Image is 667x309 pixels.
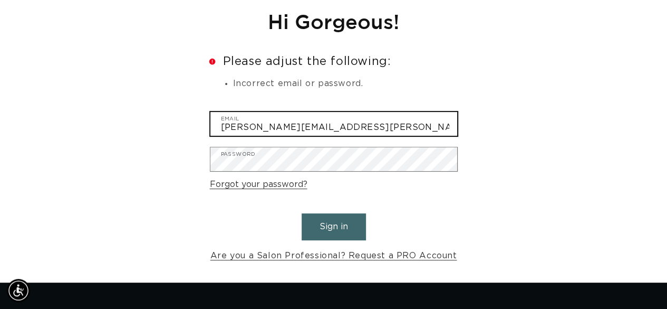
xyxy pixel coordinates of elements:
button: Sign in [302,213,366,240]
a: Forgot your password? [210,177,307,192]
h1: Hi Gorgeous! [210,8,458,34]
iframe: Chat Widget [527,195,667,309]
a: Are you a Salon Professional? Request a PRO Account [210,248,457,264]
div: Accessibility Menu [7,279,30,302]
li: Incorrect email or password. [233,77,458,91]
h2: Please adjust the following: [210,55,458,67]
input: Email [210,112,457,136]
